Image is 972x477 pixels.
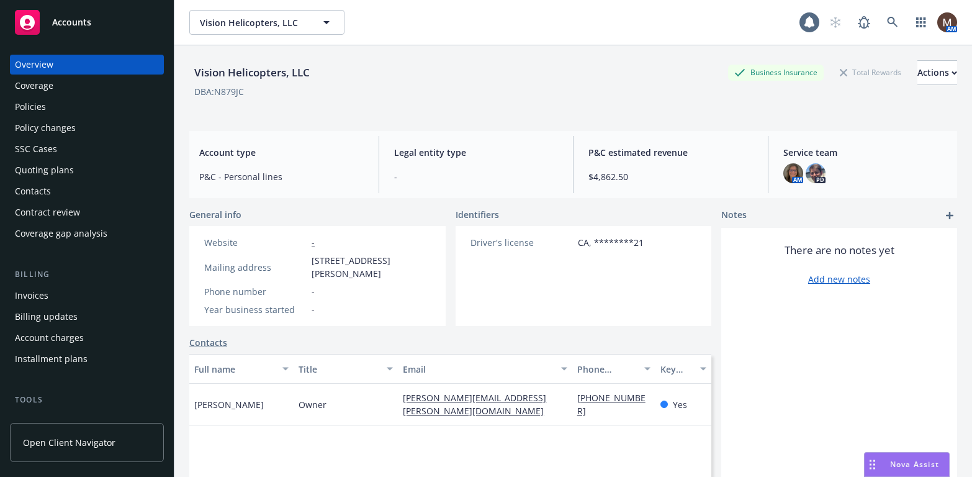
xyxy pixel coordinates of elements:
a: Manage files [10,411,164,431]
span: Accounts [52,17,91,27]
img: photo [937,12,957,32]
a: Add new notes [808,273,870,286]
a: Start snowing [823,10,848,35]
div: Contacts [15,181,51,201]
div: Total Rewards [834,65,907,80]
span: Vision Helicopters, LLC [200,16,307,29]
span: [STREET_ADDRESS][PERSON_NAME] [312,254,431,280]
div: Full name [194,363,275,376]
div: Manage files [15,411,68,431]
div: Coverage [15,76,53,96]
a: Installment plans [10,349,164,369]
button: Vision Helicopters, LLC [189,10,344,35]
span: - [394,170,559,183]
span: General info [189,208,241,221]
span: P&C estimated revenue [588,146,753,159]
a: Coverage [10,76,164,96]
span: Identifiers [456,208,499,221]
img: photo [806,163,826,183]
div: Quoting plans [15,160,74,180]
div: Year business started [204,303,307,316]
div: SSC Cases [15,139,57,159]
img: photo [783,163,803,183]
a: Accounts [10,5,164,40]
a: Policy changes [10,118,164,138]
a: Search [880,10,905,35]
a: [PHONE_NUMBER] [577,392,646,417]
div: Coverage gap analysis [15,224,107,243]
span: Account type [199,146,364,159]
span: Nova Assist [890,459,939,470]
div: Title [299,363,379,376]
button: Phone number [572,354,656,384]
div: Mailing address [204,261,307,274]
span: Owner [299,398,326,411]
button: Nova Assist [864,452,950,477]
div: Policy changes [15,118,76,138]
div: Business Insurance [728,65,824,80]
span: Notes [721,208,747,223]
a: [PERSON_NAME][EMAIL_ADDRESS][PERSON_NAME][DOMAIN_NAME] [403,392,554,417]
a: - [312,237,315,248]
a: Policies [10,97,164,117]
button: Full name [189,354,294,384]
div: Driver's license [470,236,573,249]
span: - [312,303,315,316]
button: Email [398,354,572,384]
div: Contract review [15,202,80,222]
div: Billing updates [15,307,78,327]
a: Contacts [189,336,227,349]
span: $4,862.50 [588,170,753,183]
a: Coverage gap analysis [10,224,164,243]
span: Yes [673,398,687,411]
a: add [942,208,957,223]
div: Invoices [15,286,48,306]
a: Contacts [10,181,164,201]
div: Billing [10,268,164,281]
a: SSC Cases [10,139,164,159]
span: P&C - Personal lines [199,170,364,183]
div: DBA: N879JC [194,85,244,98]
span: Service team [783,146,948,159]
div: Overview [15,55,53,75]
span: Open Client Navigator [23,436,115,449]
div: Installment plans [15,349,88,369]
div: Phone number [204,285,307,298]
span: - [312,285,315,298]
div: Tools [10,394,164,406]
a: Report a Bug [852,10,876,35]
span: Legal entity type [394,146,559,159]
a: Switch app [909,10,934,35]
a: Quoting plans [10,160,164,180]
div: Phone number [577,363,637,376]
div: Website [204,236,307,249]
span: There are no notes yet [785,243,894,258]
button: Actions [917,60,957,85]
div: Drag to move [865,453,880,476]
div: Account charges [15,328,84,348]
div: Vision Helicopters, LLC [189,65,315,81]
a: Billing updates [10,307,164,327]
div: Policies [15,97,46,117]
a: Account charges [10,328,164,348]
div: Key contact [660,363,693,376]
button: Title [294,354,398,384]
span: [PERSON_NAME] [194,398,264,411]
div: Email [403,363,553,376]
a: Contract review [10,202,164,222]
a: Invoices [10,286,164,306]
a: Overview [10,55,164,75]
button: Key contact [655,354,711,384]
div: Actions [917,61,957,84]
